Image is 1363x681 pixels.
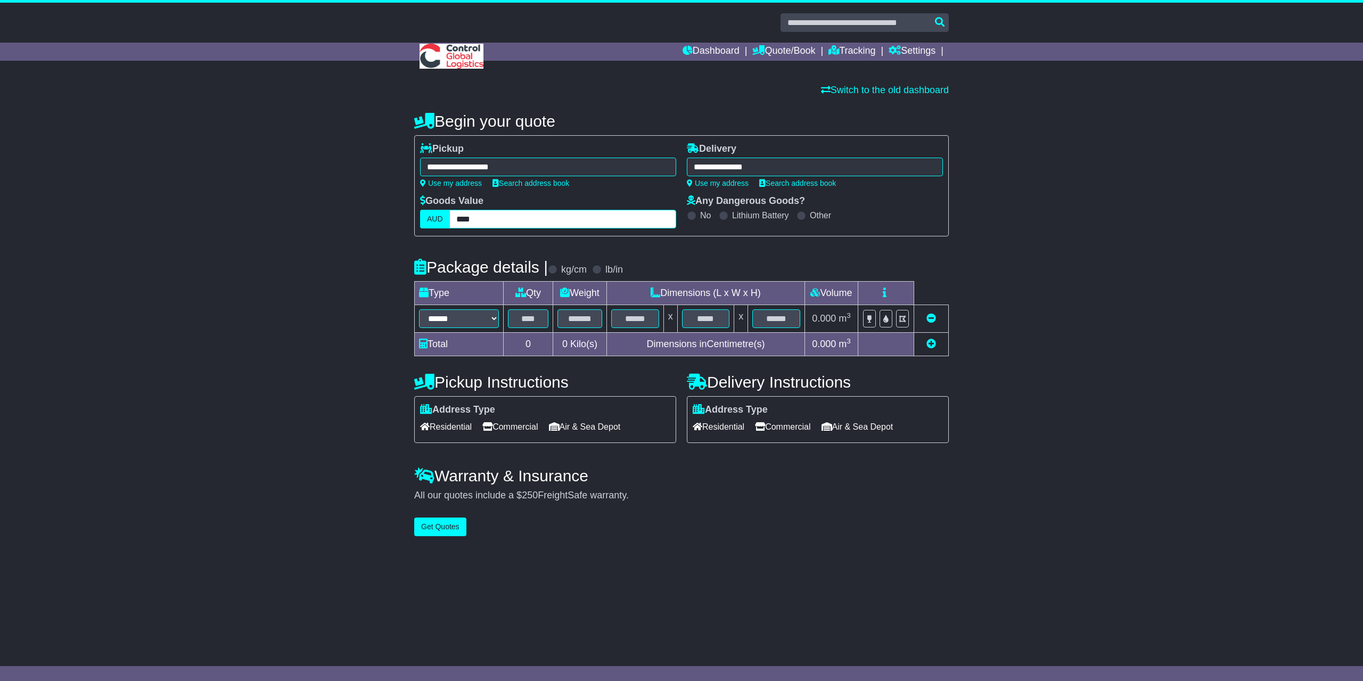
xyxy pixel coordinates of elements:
[839,339,851,349] span: m
[420,195,483,207] label: Goods Value
[504,282,553,305] td: Qty
[821,85,949,95] a: Switch to the old dashboard
[420,210,450,228] label: AUD
[755,419,810,435] span: Commercial
[504,333,553,356] td: 0
[414,258,548,276] h4: Package details |
[687,373,949,391] h4: Delivery Instructions
[683,43,740,61] a: Dashboard
[693,404,768,416] label: Address Type
[822,419,893,435] span: Air & Sea Depot
[492,179,569,187] a: Search address book
[687,179,749,187] a: Use my address
[759,179,836,187] a: Search address book
[693,419,744,435] span: Residential
[926,339,936,349] a: Add new item
[804,282,858,305] td: Volume
[926,313,936,324] a: Remove this item
[839,313,851,324] span: m
[414,490,949,502] div: All our quotes include a $ FreightSafe warranty.
[414,518,466,536] button: Get Quotes
[810,210,831,220] label: Other
[414,467,949,485] h4: Warranty & Insurance
[663,305,677,333] td: x
[420,404,495,416] label: Address Type
[414,112,949,130] h4: Begin your quote
[812,339,836,349] span: 0.000
[420,143,464,155] label: Pickup
[553,333,607,356] td: Kilo(s)
[847,337,851,345] sup: 3
[812,313,836,324] span: 0.000
[415,282,504,305] td: Type
[562,339,568,349] span: 0
[561,264,587,276] label: kg/cm
[828,43,875,61] a: Tracking
[553,282,607,305] td: Weight
[415,333,504,356] td: Total
[420,419,472,435] span: Residential
[606,333,804,356] td: Dimensions in Centimetre(s)
[605,264,623,276] label: lb/in
[420,179,482,187] a: Use my address
[414,373,676,391] h4: Pickup Instructions
[889,43,935,61] a: Settings
[687,143,736,155] label: Delivery
[482,419,538,435] span: Commercial
[687,195,805,207] label: Any Dangerous Goods?
[549,419,621,435] span: Air & Sea Depot
[522,490,538,501] span: 250
[732,210,789,220] label: Lithium Battery
[734,305,748,333] td: x
[752,43,815,61] a: Quote/Book
[606,282,804,305] td: Dimensions (L x W x H)
[700,210,711,220] label: No
[847,311,851,319] sup: 3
